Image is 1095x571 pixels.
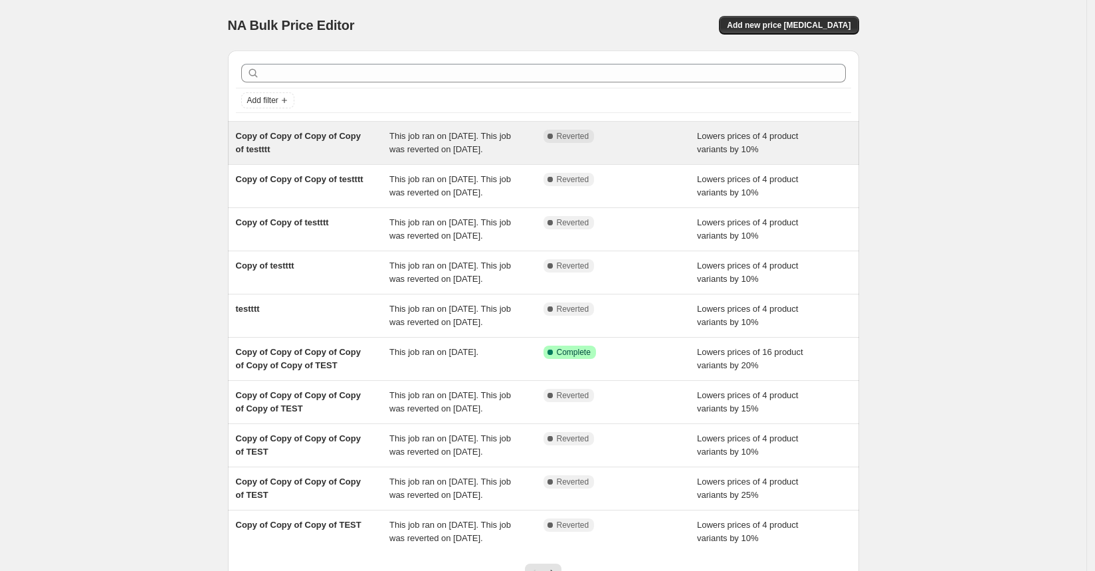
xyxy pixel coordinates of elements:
span: NA Bulk Price Editor [228,18,355,33]
span: Add filter [247,95,278,106]
span: Reverted [557,174,589,185]
span: Copy of Copy of Copy of TEST [236,520,361,530]
span: Reverted [557,131,589,142]
span: Lowers prices of 4 product variants by 10% [697,217,798,241]
span: Copy of Copy of testttt [236,217,329,227]
span: Reverted [557,217,589,228]
span: This job ran on [DATE]. This job was reverted on [DATE]. [389,131,511,154]
span: Copy of Copy of Copy of Copy of Copy of TEST [236,390,361,413]
span: Lowers prices of 4 product variants by 10% [697,261,798,284]
span: Reverted [557,261,589,271]
span: Copy of Copy of Copy of Copy of Copy of Copy of TEST [236,347,361,370]
span: Lowers prices of 4 product variants by 10% [697,304,798,327]
span: Copy of Copy of Copy of Copy of TEST [236,477,361,500]
span: This job ran on [DATE]. This job was reverted on [DATE]. [389,174,511,197]
span: Lowers prices of 16 product variants by 20% [697,347,803,370]
span: This job ran on [DATE]. [389,347,478,357]
span: Lowers prices of 4 product variants by 10% [697,174,798,197]
span: Lowers prices of 4 product variants by 15% [697,390,798,413]
span: Reverted [557,304,589,314]
button: Add new price [MEDICAL_DATA] [719,16,858,35]
span: Lowers prices of 4 product variants by 25% [697,477,798,500]
span: Copy of Copy of Copy of testttt [236,174,363,184]
span: This job ran on [DATE]. This job was reverted on [DATE]. [389,304,511,327]
span: Reverted [557,433,589,444]
span: Reverted [557,477,589,487]
span: Reverted [557,390,589,401]
span: Lowers prices of 4 product variants by 10% [697,520,798,543]
span: Copy of testttt [236,261,294,271]
span: This job ran on [DATE]. This job was reverted on [DATE]. [389,261,511,284]
span: testttt [236,304,260,314]
span: Complete [557,347,591,358]
span: This job ran on [DATE]. This job was reverted on [DATE]. [389,520,511,543]
span: Add new price [MEDICAL_DATA] [727,20,850,31]
span: This job ran on [DATE]. This job was reverted on [DATE]. [389,390,511,413]
span: This job ran on [DATE]. This job was reverted on [DATE]. [389,217,511,241]
span: Reverted [557,520,589,530]
span: This job ran on [DATE]. This job was reverted on [DATE]. [389,477,511,500]
span: Copy of Copy of Copy of Copy of testttt [236,131,361,154]
span: Lowers prices of 4 product variants by 10% [697,131,798,154]
span: Copy of Copy of Copy of Copy of TEST [236,433,361,457]
span: Lowers prices of 4 product variants by 10% [697,433,798,457]
span: This job ran on [DATE]. This job was reverted on [DATE]. [389,433,511,457]
button: Add filter [241,92,294,108]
